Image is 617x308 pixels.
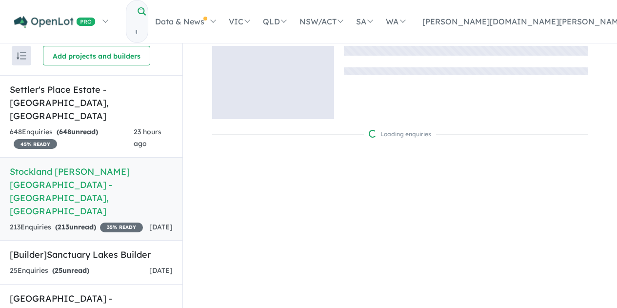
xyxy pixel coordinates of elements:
div: 213 Enquir ies [10,222,143,233]
span: 35 % READY [100,223,143,232]
strong: ( unread) [52,266,89,275]
input: Try estate name, suburb, builder or developer [126,21,146,42]
span: 213 [58,223,69,231]
a: QLD [256,4,293,39]
img: sort.svg [17,52,26,60]
div: 25 Enquir ies [10,265,89,277]
span: 45 % READY [14,139,57,149]
strong: ( unread) [57,127,98,136]
span: 23 hours ago [134,127,161,148]
img: Openlot PRO Logo White [14,16,96,28]
strong: ( unread) [55,223,96,231]
a: Data & News [148,4,222,39]
div: Loading enquiries [369,129,431,139]
h5: Settler's Place Estate - [GEOGRAPHIC_DATA] , [GEOGRAPHIC_DATA] [10,83,173,123]
span: [DATE] [149,223,173,231]
span: 648 [59,127,71,136]
a: NSW/ACT [293,4,349,39]
a: SA [349,4,379,39]
span: 25 [55,266,62,275]
span: [DATE] [149,266,173,275]
div: 648 Enquir ies [10,126,134,150]
h5: [Builder] Sanctuary Lakes Builder [10,248,173,261]
a: VIC [222,4,256,39]
button: Add projects and builders [43,46,150,65]
h5: Stockland [PERSON_NAME][GEOGRAPHIC_DATA] - [GEOGRAPHIC_DATA] , [GEOGRAPHIC_DATA] [10,165,173,218]
a: WA [379,4,411,39]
